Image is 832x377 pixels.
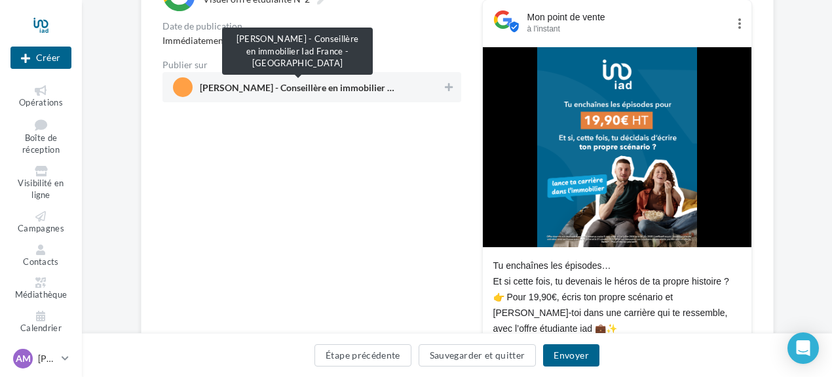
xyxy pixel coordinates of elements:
[162,60,461,69] div: Publier sur
[18,223,64,233] span: Campagnes
[527,10,728,24] div: Mon point de vente
[10,47,71,69] div: Nouvelle campagne
[222,28,373,75] div: [PERSON_NAME] - Conseillère en immobilier Iad France - [GEOGRAPHIC_DATA]
[162,22,461,31] div: Date de publication
[314,344,411,367] button: Étape précédente
[19,97,63,108] span: Opérations
[23,256,59,267] span: Contacts
[10,242,71,270] a: Contacts
[787,332,819,364] div: Open Intercom Messenger
[15,289,67,300] span: Médiathèque
[16,352,31,365] span: AM
[527,24,728,34] div: à l'instant
[419,344,537,367] button: Sauvegarder et quitter
[543,344,599,367] button: Envoyer
[10,83,71,111] a: Opérations
[38,352,56,365] p: [PERSON_NAME]
[10,308,71,336] a: Calendrier
[162,35,227,46] span: Immédiatement
[10,116,71,158] a: Boîte de réception
[18,178,64,201] span: Visibilité en ligne
[537,47,697,247] img: Post offre étudiante - série
[10,47,71,69] button: Créer
[200,83,396,98] span: [PERSON_NAME] - Conseillère en immobilier Iad France - [GEOGRAPHIC_DATA]
[20,323,62,333] span: Calendrier
[10,163,71,203] a: Visibilité en ligne
[10,208,71,237] a: Campagnes
[10,346,71,371] a: AM [PERSON_NAME]
[22,132,60,155] span: Boîte de réception
[10,275,71,303] a: Médiathèque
